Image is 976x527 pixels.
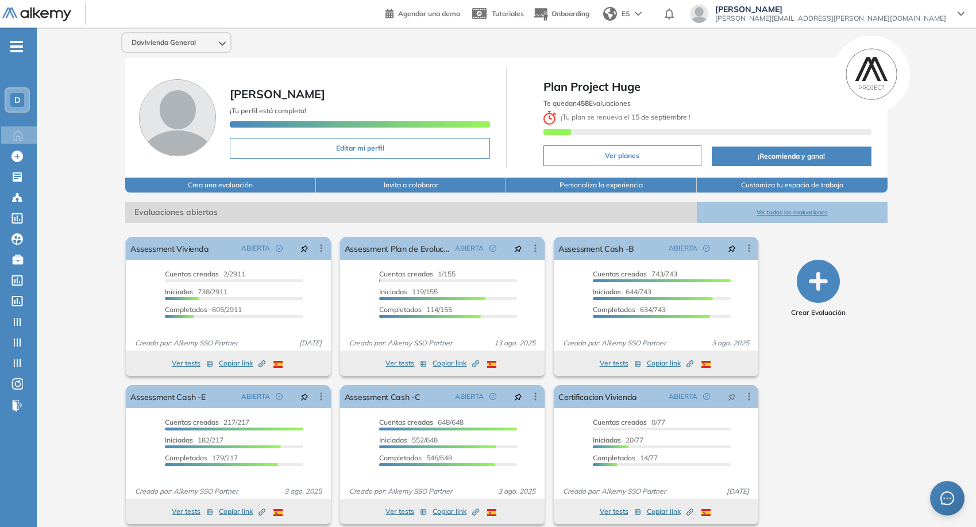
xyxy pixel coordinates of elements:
[489,245,496,252] span: check-circle
[280,486,326,497] span: 3 ago. 2025
[295,338,326,348] span: [DATE]
[701,361,711,368] img: ESP
[647,358,693,368] span: Copiar link
[300,392,308,401] span: pushpin
[345,338,457,348] span: Creado por: Alkemy SSO Partner
[701,509,711,516] img: ESP
[165,305,242,314] span: 605/2911
[379,305,452,314] span: 114/155
[345,385,421,408] a: Assessment Cash -C
[600,356,641,370] button: Ver tests
[165,436,223,444] span: 182/217
[219,506,265,517] span: Copiar link
[219,358,265,368] span: Copiar link
[543,145,701,166] button: Ver planes
[593,270,677,278] span: 743/743
[593,436,643,444] span: 20/77
[273,361,283,368] img: ESP
[543,78,871,95] span: Plan Project Huge
[385,356,427,370] button: Ver tests
[593,436,621,444] span: Iniciadas
[703,245,710,252] span: check-circle
[593,287,621,296] span: Iniciadas
[165,418,219,426] span: Cuentas creadas
[603,7,617,21] img: world
[551,9,589,18] span: Onboarding
[165,305,207,314] span: Completados
[292,387,317,406] button: pushpin
[165,453,238,462] span: 179/217
[379,287,438,296] span: 119/155
[300,244,308,253] span: pushpin
[558,486,670,497] span: Creado por: Alkemy SSO Partner
[455,243,484,253] span: ABIERTA
[276,393,283,400] span: check-circle
[622,9,630,19] span: ES
[558,338,670,348] span: Creado por: Alkemy SSO Partner
[316,178,507,193] button: Invita a colaborar
[433,505,479,518] button: Copiar link
[165,436,193,444] span: Iniciadas
[241,391,270,402] span: ABIERTA
[697,202,888,223] button: Ver todas las evaluaciones
[669,391,697,402] span: ABIERTA
[635,11,642,16] img: arrow
[719,387,744,406] button: pushpin
[165,453,207,462] span: Completados
[125,202,697,223] span: Evaluaciones abiertas
[593,418,665,426] span: 0/77
[273,509,283,516] img: ESP
[940,491,954,505] span: message
[669,243,697,253] span: ABIERTA
[130,486,242,497] span: Creado por: Alkemy SSO Partner
[385,505,427,518] button: Ver tests
[506,178,697,193] button: Personaliza la experiencia
[165,287,227,296] span: 738/2911
[379,305,422,314] span: Completados
[398,9,460,18] span: Agendar una demo
[493,486,540,497] span: 3 ago. 2025
[593,270,647,278] span: Cuentas creadas
[165,270,219,278] span: Cuentas creadas
[728,244,736,253] span: pushpin
[379,418,433,426] span: Cuentas creadas
[707,338,754,348] span: 3 ago. 2025
[139,79,216,156] img: Foto de perfil
[130,385,205,408] a: Assessment Cash -E
[543,99,631,107] span: Te quedan Evaluaciones
[379,436,407,444] span: Iniciadas
[514,244,522,253] span: pushpin
[712,147,871,166] button: ¡Recomienda y gana!
[703,393,710,400] span: check-circle
[130,338,242,348] span: Creado por: Alkemy SSO Partner
[489,338,540,348] span: 13 ago. 2025
[379,287,407,296] span: Iniciadas
[230,106,306,115] span: ¡Tu perfil está completo!
[558,385,637,408] a: Certificacion Vivienda
[722,486,754,497] span: [DATE]
[593,305,635,314] span: Completados
[345,486,457,497] span: Creado por: Alkemy SSO Partner
[345,237,450,260] a: Assessment Plan de Evolución Profesional
[14,95,21,105] span: D
[630,113,689,121] b: 15 de septiembre
[2,7,71,22] img: Logo
[487,509,496,516] img: ESP
[172,356,213,370] button: Ver tests
[543,111,556,125] img: clock-svg
[455,391,484,402] span: ABIERTA
[593,418,647,426] span: Cuentas creadas
[593,305,666,314] span: 634/743
[241,243,270,253] span: ABIERTA
[558,237,634,260] a: Assessment Cash -B
[697,178,888,193] button: Customiza tu espacio de trabajo
[647,506,693,517] span: Copiar link
[130,237,209,260] a: Assessment Vivienda
[593,453,635,462] span: Completados
[292,239,317,257] button: pushpin
[379,453,452,462] span: 546/648
[492,9,524,18] span: Tutoriales
[379,270,433,278] span: Cuentas creadas
[230,138,490,159] button: Editar mi perfil
[385,6,460,20] a: Agendar una demo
